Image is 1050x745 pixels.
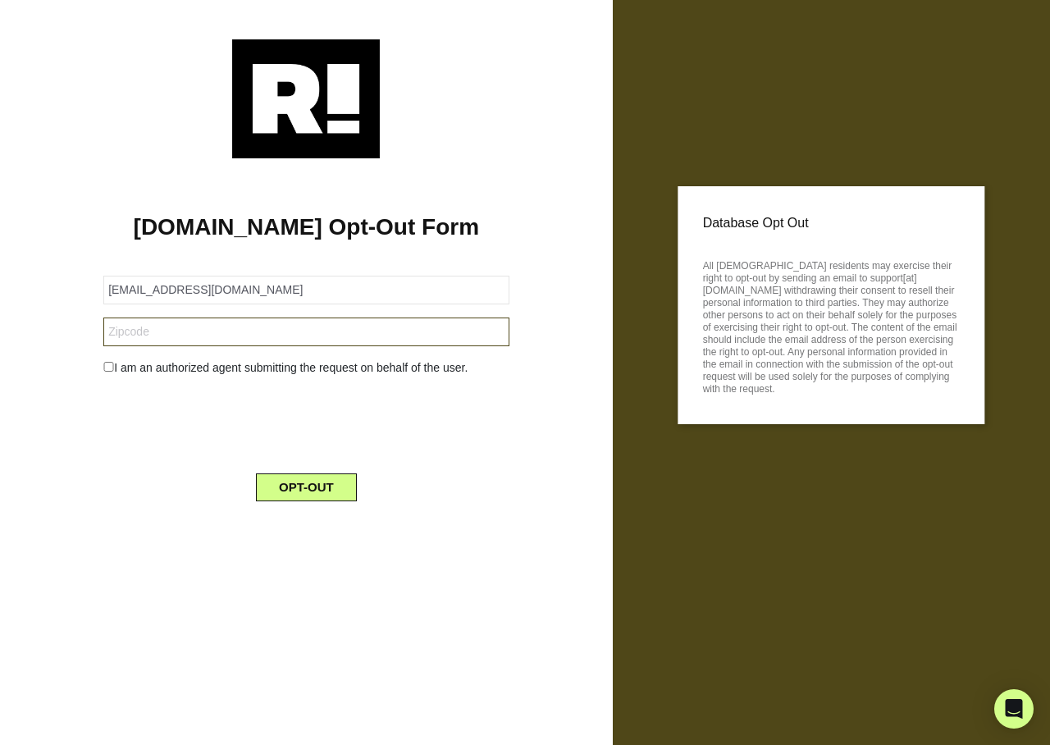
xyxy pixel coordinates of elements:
[703,255,960,395] p: All [DEMOGRAPHIC_DATA] residents may exercise their right to opt-out by sending an email to suppo...
[256,473,357,501] button: OPT-OUT
[91,359,521,377] div: I am an authorized agent submitting the request on behalf of the user.
[232,39,380,158] img: Retention.com
[25,213,588,241] h1: [DOMAIN_NAME] Opt-Out Form
[703,211,960,235] p: Database Opt Out
[103,318,509,346] input: Zipcode
[181,390,431,454] iframe: reCAPTCHA
[994,689,1034,729] div: Open Intercom Messenger
[103,276,509,304] input: Email Address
